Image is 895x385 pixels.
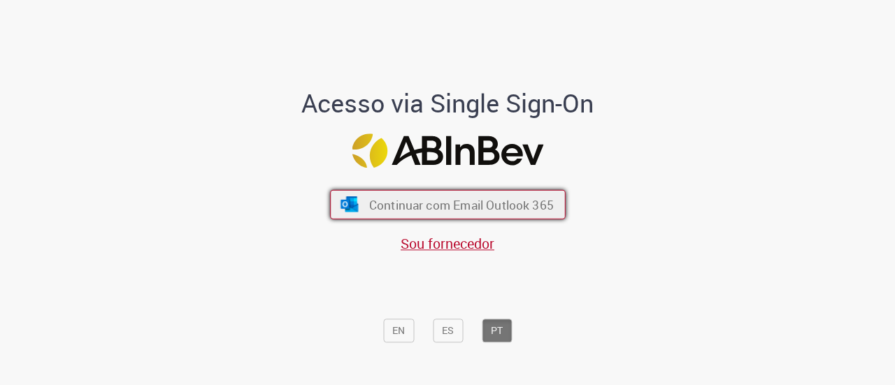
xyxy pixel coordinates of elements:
button: ícone Azure/Microsoft 360 Continuar com Email Outlook 365 [330,190,566,219]
img: ícone Azure/Microsoft 360 [339,197,359,212]
h1: Acesso via Single Sign-On [254,89,642,117]
a: Sou fornecedor [401,234,494,253]
span: Continuar com Email Outlook 365 [368,196,553,212]
button: PT [482,319,512,342]
img: Logo ABInBev [352,133,543,168]
button: EN [383,319,414,342]
button: ES [433,319,463,342]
